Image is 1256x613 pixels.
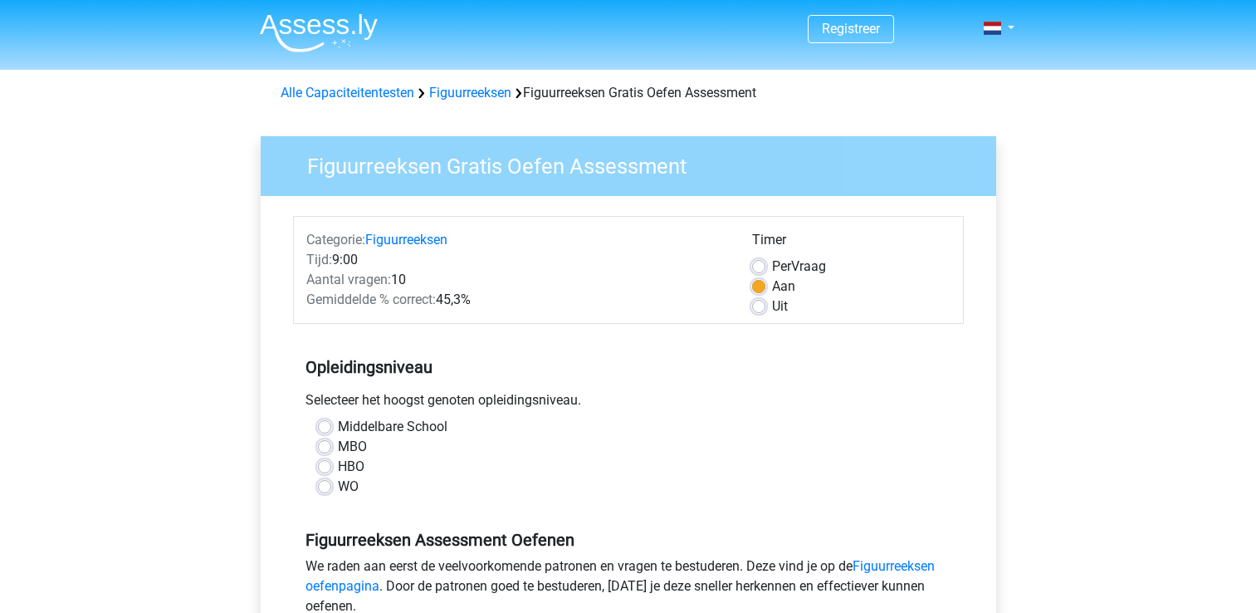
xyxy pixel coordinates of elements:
[306,252,332,267] span: Tijd:
[306,272,391,287] span: Aantal vragen:
[281,85,414,101] a: Alle Capaciteitentesten
[752,230,951,257] div: Timer
[772,297,788,316] label: Uit
[274,83,983,103] div: Figuurreeksen Gratis Oefen Assessment
[338,417,447,437] label: Middelbare School
[294,290,740,310] div: 45,3%
[338,437,367,457] label: MBO
[772,277,795,297] label: Aan
[294,270,740,290] div: 10
[287,147,984,179] h3: Figuurreeksen Gratis Oefen Assessment
[293,390,964,417] div: Selecteer het hoogst genoten opleidingsniveau.
[772,257,826,277] label: Vraag
[772,258,791,274] span: Per
[306,292,436,307] span: Gemiddelde % correct:
[365,232,447,248] a: Figuurreeksen
[260,13,378,52] img: Assessly
[429,85,511,101] a: Figuurreeksen
[306,232,365,248] span: Categorie:
[305,530,951,550] h5: Figuurreeksen Assessment Oefenen
[822,21,880,37] a: Registreer
[305,351,951,384] h5: Opleidingsniveau
[338,457,364,477] label: HBO
[338,477,359,497] label: WO
[294,250,740,270] div: 9:00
